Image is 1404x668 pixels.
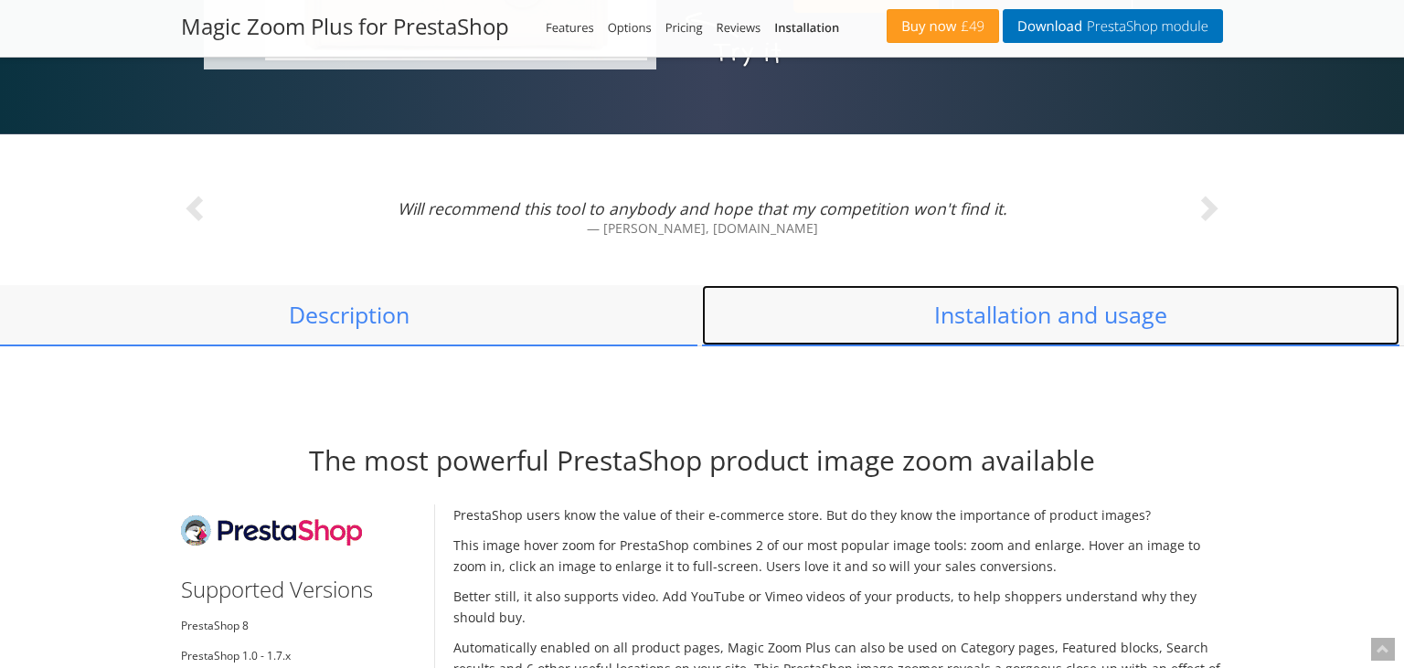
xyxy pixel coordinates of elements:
[665,19,703,36] a: Pricing
[887,9,999,43] a: Buy now£49
[378,219,1026,238] small: [PERSON_NAME], [DOMAIN_NAME]
[717,19,761,36] a: Reviews
[608,19,652,36] a: Options
[453,535,1224,577] p: This image hover zoom for PrestaShop combines 2 of our most popular image tools: zoom and enlarge...
[181,578,420,601] h3: Supported Versions
[702,285,1399,345] a: Installation and usage
[398,197,1007,219] i: Will recommend this tool to anybody and hope that my competition won't find it.
[181,14,509,40] h2: Magic Zoom Plus for PrestaShop
[1003,9,1223,43] a: DownloadPrestaShop module
[453,504,1224,525] p: PrestaShop users know the value of their e-commerce store. But do they know the importance of pro...
[453,586,1224,628] p: Better still, it also supports video. Add YouTube or Vimeo videos of your products, to help shopp...
[181,645,420,666] li: PrestaShop 1.0 - 1.7.x
[181,615,420,636] li: PrestaShop 8
[956,19,984,34] span: £49
[167,444,1237,477] h2: The most powerful PrestaShop product image zoom available
[774,19,839,36] a: Installation
[546,19,594,36] a: Features
[1082,19,1208,34] span: PrestaShop module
